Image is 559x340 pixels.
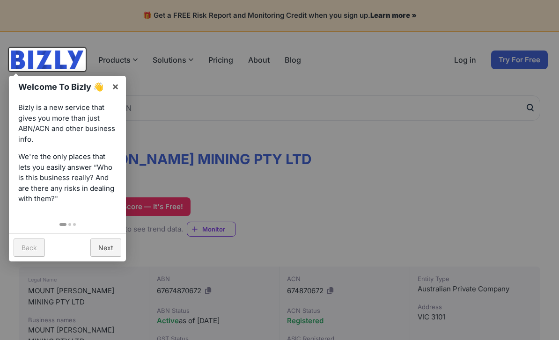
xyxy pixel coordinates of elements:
[90,239,121,257] a: Next
[105,76,126,97] a: ×
[14,239,45,257] a: Back
[18,80,107,93] h1: Welcome To Bizly 👋
[18,102,117,145] p: Bizly is a new service that gives you more than just ABN/ACN and other business info.
[18,152,117,204] p: We're the only places that lets you easily answer “Who is this business really? And are there any...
